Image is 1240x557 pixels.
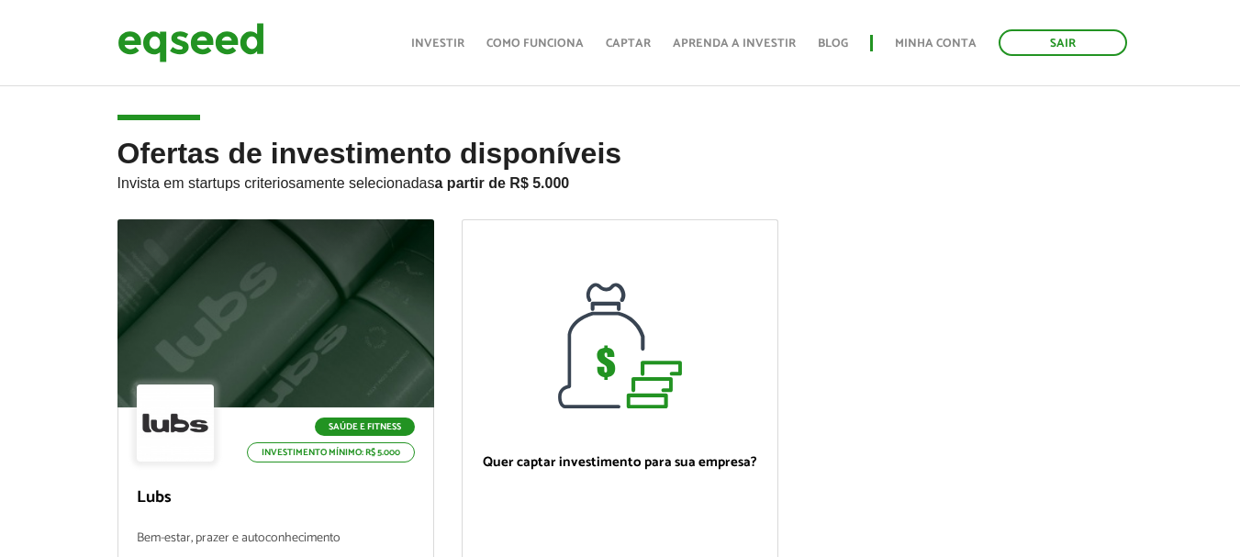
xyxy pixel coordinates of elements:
[411,38,464,50] a: Investir
[999,29,1127,56] a: Sair
[606,38,651,50] a: Captar
[117,138,1123,219] h2: Ofertas de investimento disponíveis
[481,454,759,471] p: Quer captar investimento para sua empresa?
[435,175,570,191] strong: a partir de R$ 5.000
[315,418,415,436] p: Saúde e Fitness
[895,38,977,50] a: Minha conta
[818,38,848,50] a: Blog
[137,488,415,508] p: Lubs
[117,18,264,67] img: EqSeed
[486,38,584,50] a: Como funciona
[673,38,796,50] a: Aprenda a investir
[117,170,1123,192] p: Invista em startups criteriosamente selecionadas
[247,442,415,462] p: Investimento mínimo: R$ 5.000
